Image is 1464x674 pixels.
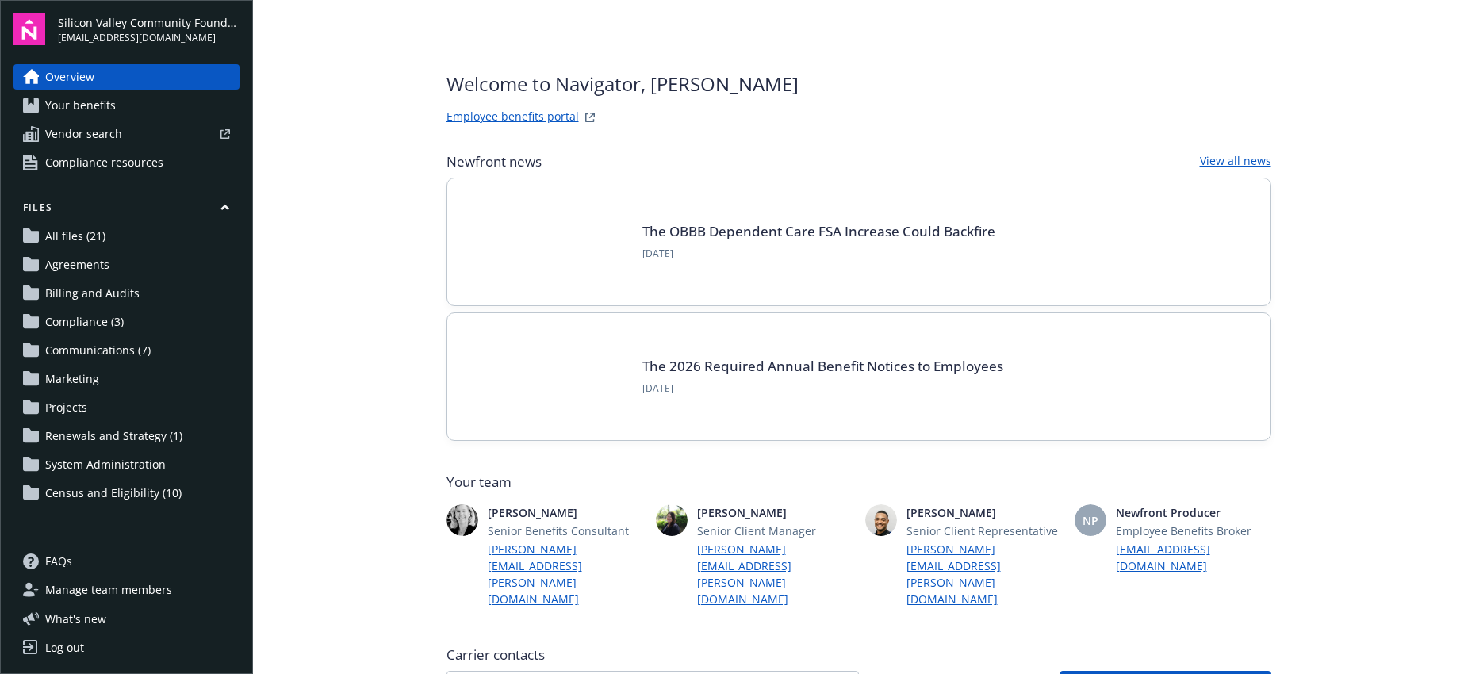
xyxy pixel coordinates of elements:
span: Employee Benefits Broker [1116,523,1271,539]
span: Manage team members [45,577,172,603]
span: Silicon Valley Community Foundation [58,14,240,31]
a: FAQs [13,549,240,574]
span: Marketing [45,366,99,392]
a: The 2026 Required Annual Benefit Notices to Employees [642,357,1003,375]
a: Next [1284,543,1309,569]
span: Overview [45,64,94,90]
img: navigator-logo.svg [13,13,45,45]
a: Agreements [13,252,240,278]
a: Your benefits [13,93,240,118]
span: System Administration [45,452,166,477]
a: System Administration [13,452,240,477]
span: Compliance (3) [45,309,124,335]
span: Billing and Audits [45,281,140,306]
a: [PERSON_NAME][EMAIL_ADDRESS][PERSON_NAME][DOMAIN_NAME] [488,541,643,607]
span: Projects [45,395,87,420]
span: Newfront news [446,152,542,171]
a: Marketing [13,366,240,392]
span: [PERSON_NAME] [488,504,643,521]
button: Silicon Valley Community Foundation[EMAIL_ADDRESS][DOMAIN_NAME] [58,13,240,45]
span: [DATE] [642,247,995,261]
button: What's new [13,611,132,627]
a: All files (21) [13,224,240,249]
img: photo [446,504,478,536]
span: Your benefits [45,93,116,118]
img: photo [656,504,688,536]
span: Senior Benefits Consultant [488,523,643,539]
img: photo [865,504,897,536]
a: The OBBB Dependent Care FSA Increase Could Backfire [642,222,995,240]
span: Compliance resources [45,150,163,175]
span: Your team [446,473,1271,492]
img: BLOG-Card Image - Compliance - OBBB Dep Care FSA - 08-01-25.jpg [473,204,623,280]
span: NP [1083,512,1098,529]
a: Census and Eligibility (10) [13,481,240,506]
span: What ' s new [45,611,106,627]
a: Employee benefits portal [446,108,579,127]
span: Census and Eligibility (10) [45,481,182,506]
a: View all news [1200,152,1271,171]
span: [DATE] [642,381,1003,396]
a: Projects [13,395,240,420]
span: Carrier contacts [446,645,1271,664]
div: Log out [45,635,84,661]
a: Compliance resources [13,150,240,175]
a: Overview [13,64,240,90]
a: Compliance (3) [13,309,240,335]
a: Previous [408,543,434,569]
span: [EMAIL_ADDRESS][DOMAIN_NAME] [58,31,240,45]
a: Vendor search [13,121,240,147]
span: Newfront Producer [1116,504,1271,521]
a: Renewals and Strategy (1) [13,423,240,449]
a: striveWebsite [581,108,600,127]
span: Vendor search [45,121,122,147]
a: Manage team members [13,577,240,603]
a: Billing and Audits [13,281,240,306]
span: [PERSON_NAME] [697,504,853,521]
span: Agreements [45,252,109,278]
a: [EMAIL_ADDRESS][DOMAIN_NAME] [1116,541,1271,574]
span: All files (21) [45,224,105,249]
button: Files [13,201,240,220]
a: [PERSON_NAME][EMAIL_ADDRESS][PERSON_NAME][DOMAIN_NAME] [697,541,853,607]
span: Senior Client Representative [906,523,1062,539]
a: [PERSON_NAME][EMAIL_ADDRESS][PERSON_NAME][DOMAIN_NAME] [906,541,1062,607]
a: Communications (7) [13,338,240,363]
span: Senior Client Manager [697,523,853,539]
span: Renewals and Strategy (1) [45,423,182,449]
img: Card Image - EB Compliance Insights.png [473,339,623,415]
span: Communications (7) [45,338,151,363]
span: Welcome to Navigator , [PERSON_NAME] [446,70,799,98]
span: [PERSON_NAME] [906,504,1062,521]
span: FAQs [45,549,72,574]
